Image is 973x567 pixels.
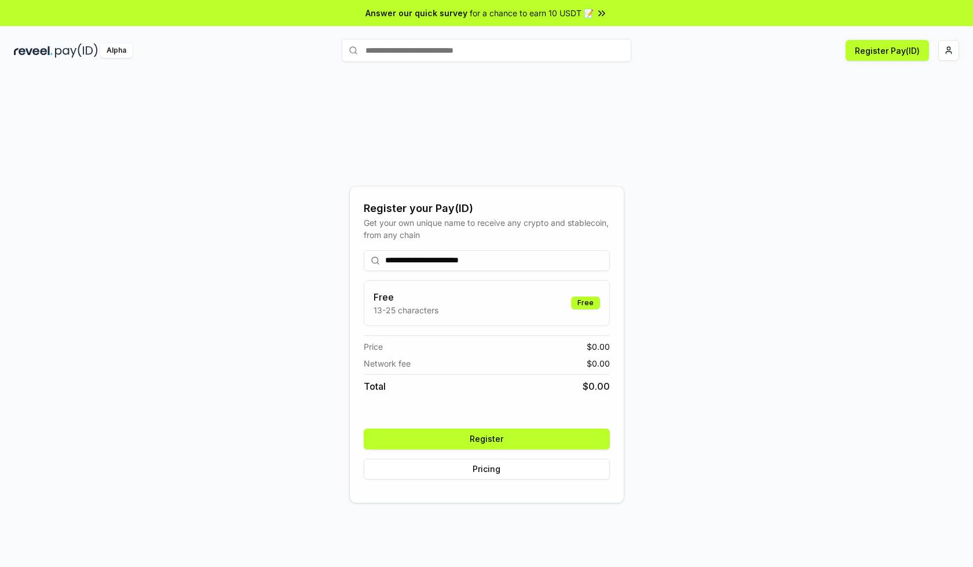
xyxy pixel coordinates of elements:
span: Network fee [364,357,411,370]
span: $ 0.00 [587,357,610,370]
div: Alpha [100,43,133,58]
span: Price [364,341,383,353]
div: Register your Pay(ID) [364,200,610,217]
p: 13-25 characters [374,304,438,316]
button: Pricing [364,459,610,480]
span: $ 0.00 [583,379,610,393]
img: pay_id [55,43,98,58]
div: Free [571,297,600,309]
div: Get your own unique name to receive any crypto and stablecoin, from any chain [364,217,610,241]
span: for a chance to earn 10 USDT 📝 [470,7,594,19]
span: $ 0.00 [587,341,610,353]
button: Register [364,429,610,449]
span: Answer our quick survey [365,7,467,19]
button: Register Pay(ID) [846,40,929,61]
h3: Free [374,290,438,304]
span: Total [364,379,386,393]
img: reveel_dark [14,43,53,58]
